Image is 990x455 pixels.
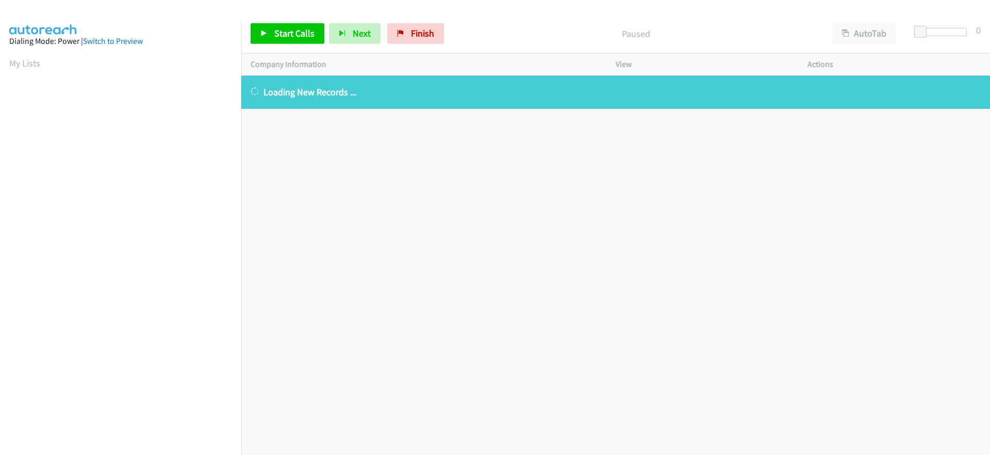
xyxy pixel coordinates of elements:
span: Finish [411,27,434,39]
div: Dialing Mode: Power | [9,35,232,47]
span: Start Calls [274,27,315,39]
div: 0 [976,23,981,37]
button: AutoTab [832,23,896,44]
a: Switch to Preview [83,36,143,46]
div: Delay between calls (in seconds) [919,28,967,36]
button: Next [329,23,381,44]
a: Start Calls [251,23,324,44]
p: Loading New Records ... [251,85,981,99]
a: Finish [387,23,444,44]
p: Paused [458,27,814,41]
p: View [616,58,789,71]
a: My Lists [9,57,40,69]
span: Next [353,27,371,39]
p: Actions [807,58,981,71]
p: Company Information [251,58,597,71]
